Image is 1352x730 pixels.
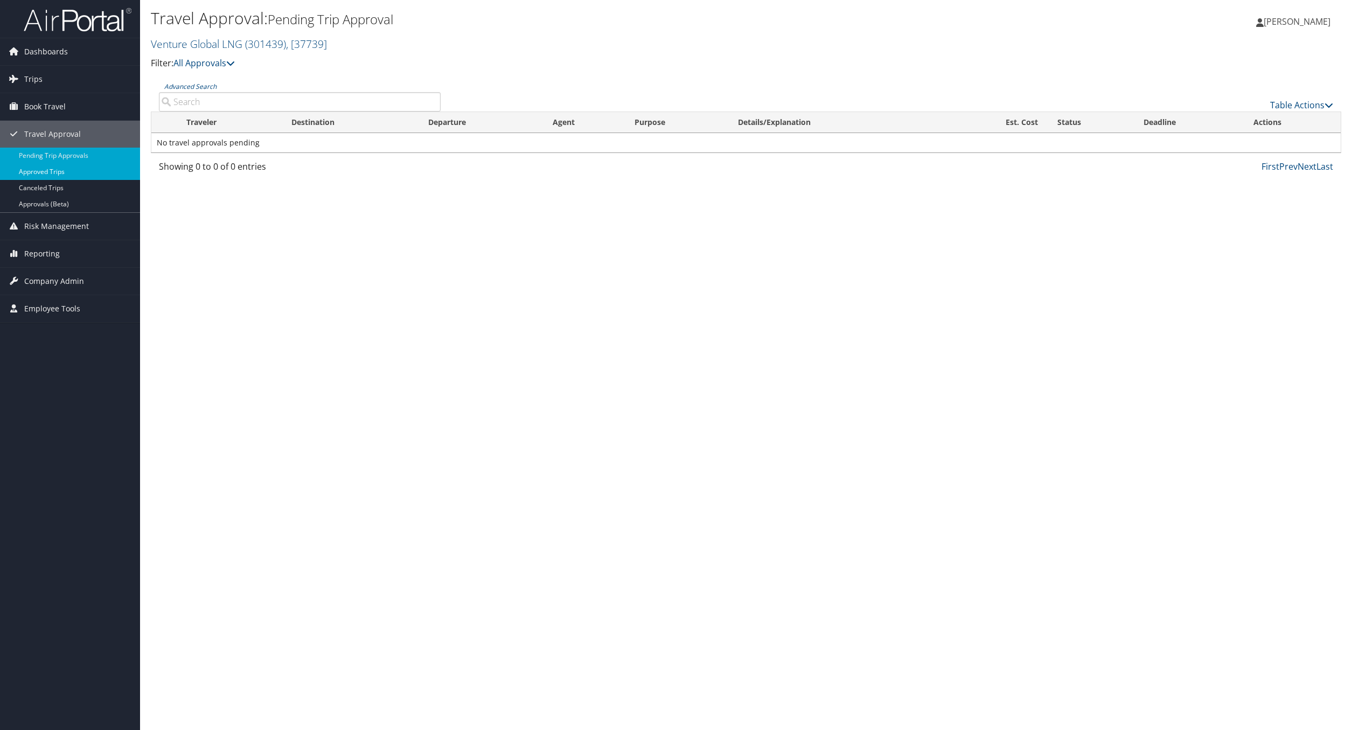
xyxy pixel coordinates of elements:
[543,112,625,133] th: Agent
[24,268,84,295] span: Company Admin
[1048,112,1134,133] th: Status: activate to sort column ascending
[419,112,543,133] th: Departure: activate to sort column ascending
[1244,112,1341,133] th: Actions
[24,240,60,267] span: Reporting
[164,82,217,91] a: Advanced Search
[1279,161,1298,172] a: Prev
[151,7,944,30] h1: Travel Approval:
[245,37,286,51] span: ( 301439 )
[1270,99,1333,111] a: Table Actions
[159,160,441,178] div: Showing 0 to 0 of 0 entries
[151,37,327,51] a: Venture Global LNG
[24,93,66,120] span: Book Travel
[268,10,393,28] small: Pending Trip Approval
[286,37,327,51] span: , [ 37739 ]
[1262,161,1279,172] a: First
[941,112,1048,133] th: Est. Cost: activate to sort column ascending
[24,121,81,148] span: Travel Approval
[24,295,80,322] span: Employee Tools
[24,213,89,240] span: Risk Management
[177,112,281,133] th: Traveler: activate to sort column ascending
[24,66,43,93] span: Trips
[24,38,68,65] span: Dashboards
[282,112,419,133] th: Destination: activate to sort column ascending
[24,7,131,32] img: airportal-logo.png
[1298,161,1316,172] a: Next
[1316,161,1333,172] a: Last
[1264,16,1330,27] span: [PERSON_NAME]
[625,112,728,133] th: Purpose
[1134,112,1244,133] th: Deadline: activate to sort column descending
[728,112,942,133] th: Details/Explanation
[151,133,1341,152] td: No travel approvals pending
[173,57,235,69] a: All Approvals
[151,57,944,71] p: Filter:
[159,92,441,112] input: Advanced Search
[1256,5,1341,38] a: [PERSON_NAME]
